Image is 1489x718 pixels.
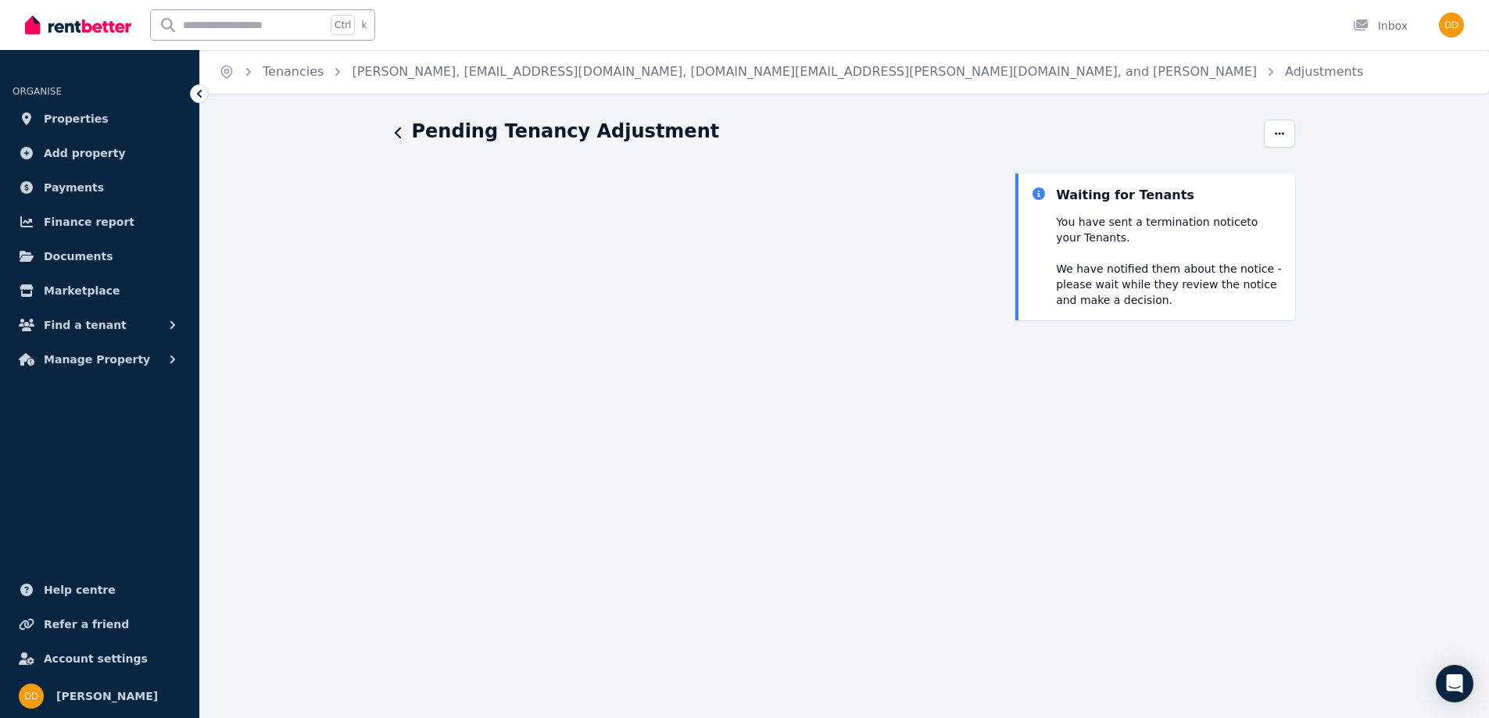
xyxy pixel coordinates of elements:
p: You have sent a to your Tenants . [1056,214,1282,245]
a: Refer a friend [13,609,187,640]
div: Waiting for Tenants [1056,186,1194,205]
span: k [361,19,367,31]
a: Payments [13,172,187,203]
div: Open Intercom Messenger [1436,665,1473,702]
span: Account settings [44,649,148,668]
span: Add property [44,144,126,163]
span: Marketplace [44,281,120,300]
a: Marketplace [13,275,187,306]
div: Inbox [1353,18,1408,34]
a: Tenancies [263,64,324,79]
img: Dean Dixon [1439,13,1464,38]
span: [PERSON_NAME] [56,687,158,705]
span: Refer a friend [44,615,129,634]
a: Finance report [13,206,187,238]
h1: Pending Tenancy Adjustment [412,119,720,144]
span: Manage Property [44,350,150,369]
img: RentBetter [25,13,131,37]
button: Find a tenant [13,309,187,341]
a: Adjustments [1285,64,1363,79]
span: Finance report [44,213,134,231]
a: Documents [13,241,187,272]
nav: Breadcrumb [200,50,1382,94]
span: Properties [44,109,109,128]
img: Dean Dixon [19,684,44,709]
a: Help centre [13,574,187,605]
span: Termination notice [1146,216,1247,228]
span: Help centre [44,580,116,599]
a: [PERSON_NAME], [EMAIL_ADDRESS][DOMAIN_NAME], [DOMAIN_NAME][EMAIL_ADDRESS][PERSON_NAME][DOMAIN_NAM... [352,64,1257,79]
span: Payments [44,178,104,197]
p: We have notified them about the notice - please wait while they review the notice and make a deci... [1056,261,1282,308]
button: Manage Property [13,344,187,375]
span: Find a tenant [44,316,127,334]
span: Documents [44,247,113,266]
span: ORGANISE [13,86,62,97]
a: Add property [13,138,187,169]
span: Ctrl [331,15,355,35]
a: Properties [13,103,187,134]
a: Account settings [13,643,187,674]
